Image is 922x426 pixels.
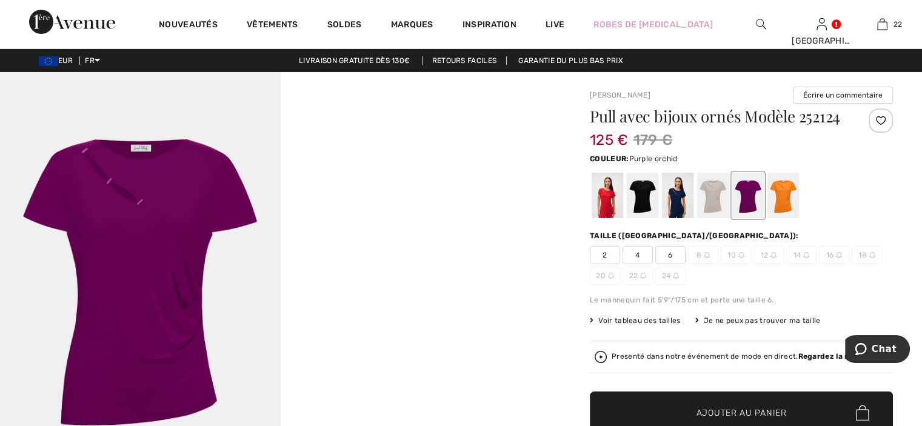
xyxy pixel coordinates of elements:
[792,35,851,47] div: [GEOGRAPHIC_DATA]
[247,19,298,32] a: Vêtements
[721,246,751,264] span: 10
[509,56,633,65] a: Garantie du plus bas prix
[803,252,809,258] img: ring-m.svg
[463,19,516,32] span: Inspiration
[756,17,766,32] img: recherche
[640,273,646,279] img: ring-m.svg
[786,246,817,264] span: 14
[877,17,887,32] img: Mon panier
[39,56,58,66] img: Euro
[391,19,433,32] a: Marques
[85,56,100,65] span: FR
[590,315,681,326] span: Voir tableau des tailles
[590,246,620,264] span: 2
[798,352,886,361] strong: Regardez la rediffusion
[856,405,869,421] img: Bag.svg
[704,252,710,258] img: ring-m.svg
[627,173,658,218] div: Noir
[629,155,677,163] span: Purple orchid
[327,19,362,32] a: Soldes
[655,267,686,285] span: 24
[590,155,629,163] span: Couleur:
[819,246,849,264] span: 16
[732,173,764,218] div: Purple orchid
[695,315,821,326] div: Je ne peux pas trouver ma taille
[590,230,801,241] div: Taille ([GEOGRAPHIC_DATA]/[GEOGRAPHIC_DATA]):
[836,252,842,258] img: ring-m.svg
[662,173,693,218] div: Bleu Nuit
[592,173,623,218] div: Radiant red
[697,407,787,419] span: Ajouter au panier
[590,91,650,99] a: [PERSON_NAME]
[894,19,903,30] span: 22
[590,295,893,305] div: Le mannequin fait 5'9"/175 cm et porte une taille 6.
[623,267,653,285] span: 22
[767,173,799,218] div: Apricot
[612,353,886,361] div: Presenté dans notre événement de mode en direct.
[770,252,777,258] img: ring-m.svg
[673,273,679,279] img: ring-m.svg
[159,19,218,32] a: Nouveautés
[793,87,893,104] button: Écrire un commentaire
[688,246,718,264] span: 8
[852,246,882,264] span: 18
[590,267,620,285] span: 20
[39,56,78,65] span: EUR
[590,119,629,148] span: 125 €
[546,18,564,31] a: Live
[608,273,614,279] img: ring-m.svg
[29,10,115,34] img: 1ère Avenue
[590,108,843,124] h1: Pull avec bijoux ornés Modèle 252124
[289,56,419,65] a: Livraison gratuite dès 130€
[595,351,607,363] img: Regardez la rediffusion
[852,17,912,32] a: 22
[593,18,713,31] a: Robes de [MEDICAL_DATA]
[738,252,744,258] img: ring-m.svg
[845,335,910,365] iframe: Ouvre un widget dans lequel vous pouvez chatter avec l’un de nos agents
[817,18,827,30] a: Se connecter
[753,246,784,264] span: 12
[422,56,507,65] a: Retours faciles
[817,17,827,32] img: Mes infos
[633,129,673,151] span: 179 €
[869,252,875,258] img: ring-m.svg
[623,246,653,264] span: 4
[697,173,729,218] div: Moonstone
[655,246,686,264] span: 6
